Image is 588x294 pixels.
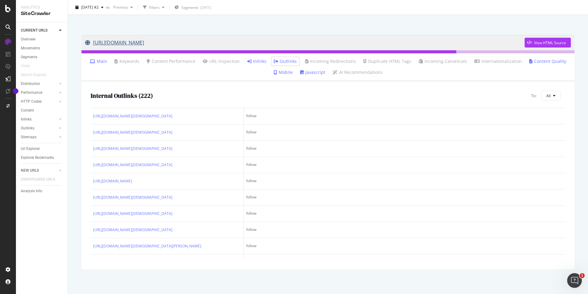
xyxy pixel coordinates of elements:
td: follow [244,173,565,189]
a: Content Quality [529,58,566,64]
div: Overview [21,36,36,43]
div: Search Engines [21,72,46,78]
td: follow [244,206,565,222]
div: Segments [21,54,37,60]
span: Segments [181,5,198,10]
div: Visits [21,63,30,69]
a: Javascript [300,69,325,75]
a: Segments [21,54,63,60]
a: Inlinks [247,58,266,64]
div: CURRENT URLS [21,27,47,34]
a: [URL][DOMAIN_NAME][DEMOGRAPHIC_DATA] [93,146,172,152]
td: follow [244,157,565,173]
span: 2025 Aug. 27th #2 [81,5,99,10]
button: Filters [141,2,167,12]
div: Url Explorer [21,146,40,152]
div: HTTP Codes [21,98,42,105]
a: [URL][DOMAIN_NAME][DEMOGRAPHIC_DATA] [93,162,172,168]
div: SiteCrawler [21,10,63,17]
td: follow [244,124,565,141]
div: Analytics [21,5,63,10]
td: follow [244,141,565,157]
button: All [541,91,561,101]
a: DISAPPEARED URLS [21,176,61,183]
a: Movements [21,45,63,52]
a: [URL][DOMAIN_NAME][DEMOGRAPHIC_DATA] [93,211,172,217]
a: [URL][DOMAIN_NAME][DEMOGRAPHIC_DATA] [93,194,172,200]
a: Search Engines [21,72,52,78]
a: Content [21,107,63,114]
span: All [546,93,551,98]
a: Duplicate HTML Tags [363,58,411,64]
div: View HTML Source [534,40,566,45]
a: Url Explorer [21,146,63,152]
a: Sitemaps [21,134,57,140]
a: URL Inspection [203,58,240,64]
h2: Internal Outlinks ( 222 ) [91,92,153,99]
a: [URL][DOMAIN_NAME] [85,35,525,50]
span: vs [106,5,111,10]
td: follow [244,254,565,271]
a: Explorer Bookmarks [21,155,63,161]
span: To: [531,93,537,99]
a: Outlinks [274,58,297,64]
a: Overview [21,36,63,43]
div: Performance [21,90,42,96]
a: HTTP Codes [21,98,57,105]
a: [URL][DOMAIN_NAME][DEMOGRAPHIC_DATA] [93,129,172,136]
span: Previous [111,5,128,10]
a: Keywords [115,58,139,64]
a: [URL][DOMAIN_NAME][DEMOGRAPHIC_DATA] [93,113,172,119]
button: [DATE] #2 [73,2,106,12]
a: Incoming Redirections [304,58,356,64]
div: Movements [21,45,40,52]
a: Distribution [21,81,57,87]
div: Explorer Bookmarks [21,155,54,161]
div: Sitemaps [21,134,36,140]
td: follow [244,222,565,238]
a: Content Performance [147,58,195,64]
a: Analysis Info [21,188,63,194]
div: NEW URLS [21,167,39,174]
iframe: Intercom live chat [567,273,582,288]
a: [URL][DOMAIN_NAME][DEMOGRAPHIC_DATA] [93,227,172,233]
div: Content [21,107,34,114]
button: Segments[DATE] [172,2,214,12]
td: follow [244,189,565,206]
button: Previous [111,2,135,12]
div: [DATE] [200,5,211,10]
div: Filters [149,5,160,10]
div: DISAPPEARED URLS [21,176,55,183]
a: Mobile [274,69,293,75]
a: Inlinks [21,116,57,123]
a: NEW URLS [21,167,57,174]
span: 1 [580,273,585,278]
a: AI Recommendations [333,69,383,75]
a: Incoming Canonicals [419,58,467,64]
div: Outlinks [21,125,34,132]
a: CURRENT URLS [21,27,57,34]
a: Main [90,58,107,64]
a: Outlinks [21,125,57,132]
div: Distribution [21,81,40,87]
div: Inlinks [21,116,32,123]
a: [URL][DOMAIN_NAME] [93,178,132,184]
button: View HTML Source [525,38,571,48]
td: follow [244,238,565,254]
div: Analysis Info [21,188,42,194]
a: Performance [21,90,57,96]
a: [URL][DOMAIN_NAME][DEMOGRAPHIC_DATA][PERSON_NAME] [93,243,201,249]
a: Visits [21,63,36,69]
td: follow [244,108,565,124]
div: Tooltip anchor [13,88,18,94]
a: [URL][DOMAIN_NAME][DEMOGRAPHIC_DATA][PERSON_NAME] [93,259,201,265]
a: Internationalization [474,58,522,64]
